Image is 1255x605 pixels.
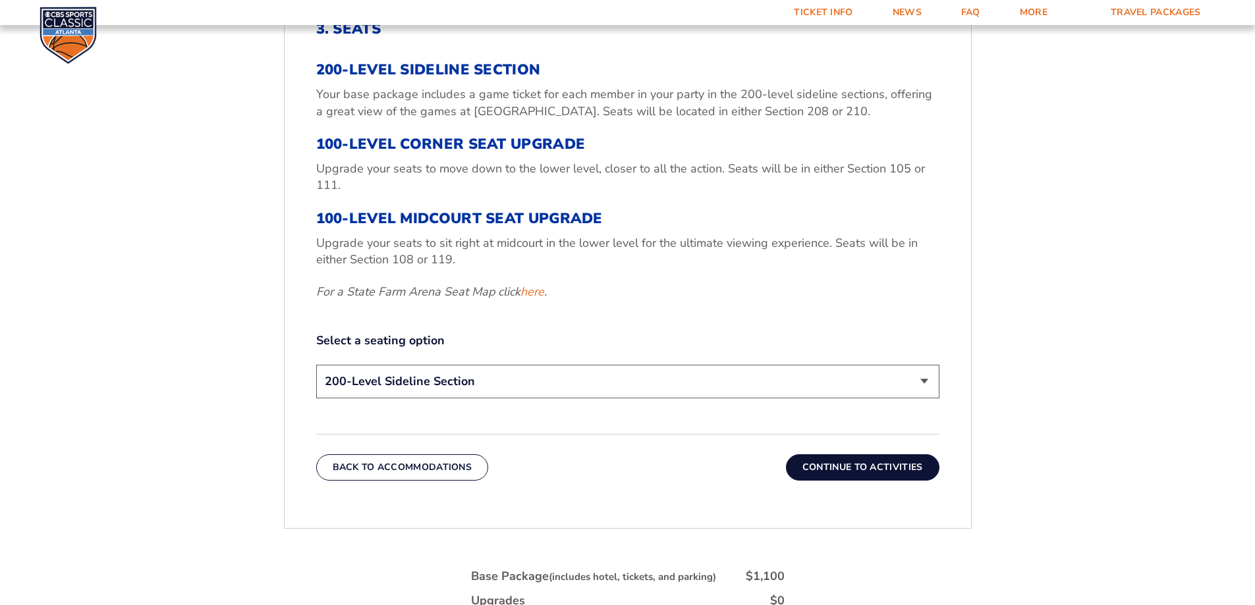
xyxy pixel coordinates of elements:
h3: 100-Level Corner Seat Upgrade [316,136,939,153]
h2: 3. Seats [316,20,939,38]
small: (includes hotel, tickets, and parking) [549,570,716,583]
button: Back To Accommodations [316,454,489,481]
div: Base Package [471,568,716,585]
div: $1,100 [746,568,785,585]
h3: 200-Level Sideline Section [316,61,939,78]
p: Your base package includes a game ticket for each member in your party in the 200-level sideline ... [316,86,939,119]
img: CBS Sports Classic [40,7,97,64]
label: Select a seating option [316,332,939,349]
a: here [520,284,544,300]
p: Upgrade your seats to sit right at midcourt in the lower level for the ultimate viewing experienc... [316,235,939,268]
em: For a State Farm Arena Seat Map click . [316,284,547,300]
h3: 100-Level Midcourt Seat Upgrade [316,210,939,227]
p: Upgrade your seats to move down to the lower level, closer to all the action. Seats will be in ei... [316,161,939,194]
button: Continue To Activities [786,454,939,481]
